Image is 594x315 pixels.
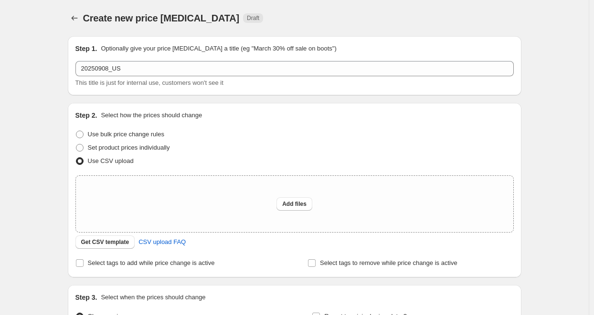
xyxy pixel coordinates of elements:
span: Select tags to add while price change is active [88,259,215,266]
p: Select how the prices should change [101,111,202,120]
button: Add files [276,197,312,211]
p: Optionally give your price [MEDICAL_DATA] a title (eg "March 30% off sale on boots") [101,44,336,53]
span: CSV upload FAQ [138,237,186,247]
span: Use bulk price change rules [88,131,164,138]
span: Set product prices individually [88,144,170,151]
h2: Step 1. [75,44,97,53]
a: CSV upload FAQ [133,234,191,250]
h2: Step 3. [75,293,97,302]
span: Select tags to remove while price change is active [320,259,457,266]
span: Add files [282,200,307,208]
button: Get CSV template [75,235,135,249]
span: Use CSV upload [88,157,134,164]
input: 30% off holiday sale [75,61,514,76]
h2: Step 2. [75,111,97,120]
span: Create new price [MEDICAL_DATA] [83,13,240,23]
p: Select when the prices should change [101,293,205,302]
button: Price change jobs [68,11,81,25]
span: This title is just for internal use, customers won't see it [75,79,223,86]
span: Get CSV template [81,238,129,246]
span: Draft [247,14,259,22]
